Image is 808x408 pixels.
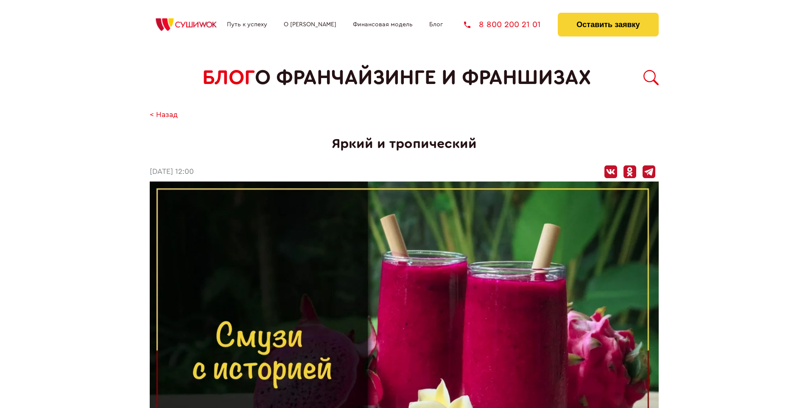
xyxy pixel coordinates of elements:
[353,21,413,28] a: Финансовая модель
[479,20,541,29] span: 8 800 200 21 01
[150,111,178,120] a: < Назад
[150,168,194,176] time: [DATE] 12:00
[284,21,336,28] a: О [PERSON_NAME]
[464,20,541,29] a: 8 800 200 21 01
[202,66,255,89] span: БЛОГ
[150,136,659,152] h1: Яркий и тропический
[227,21,267,28] a: Путь к успеху
[255,66,591,89] span: о франчайзинге и франшизах
[429,21,443,28] a: Блог
[558,13,658,36] button: Оставить заявку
